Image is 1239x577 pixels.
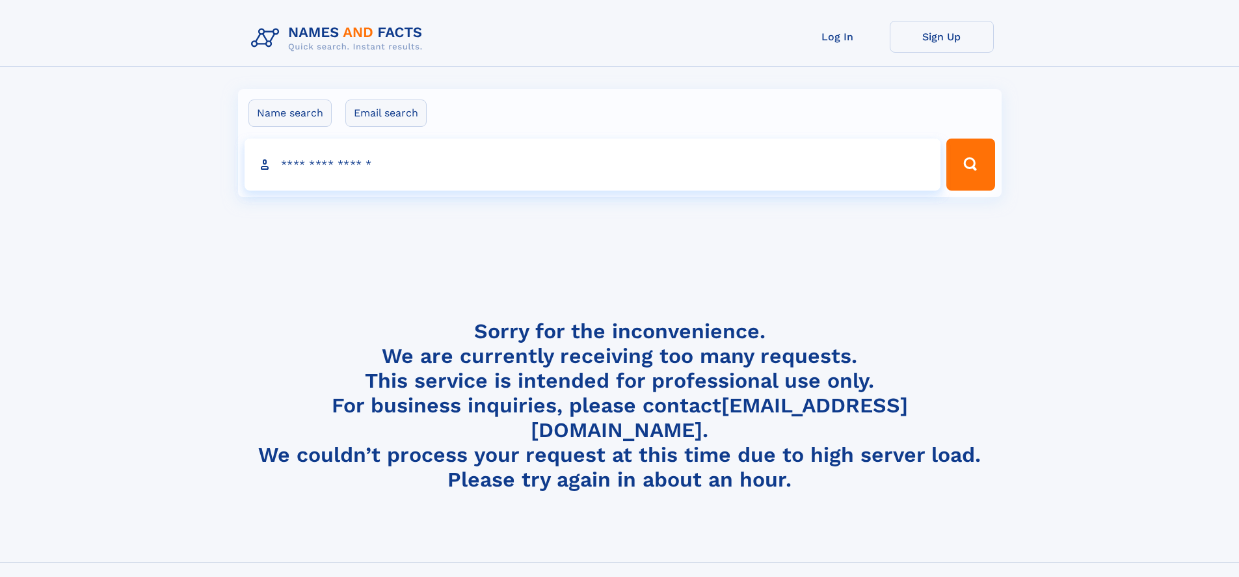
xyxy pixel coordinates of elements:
[890,21,994,53] a: Sign Up
[345,100,427,127] label: Email search
[946,139,994,191] button: Search Button
[531,393,908,442] a: [EMAIL_ADDRESS][DOMAIN_NAME]
[786,21,890,53] a: Log In
[246,319,994,492] h4: Sorry for the inconvenience. We are currently receiving too many requests. This service is intend...
[246,21,433,56] img: Logo Names and Facts
[245,139,941,191] input: search input
[248,100,332,127] label: Name search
